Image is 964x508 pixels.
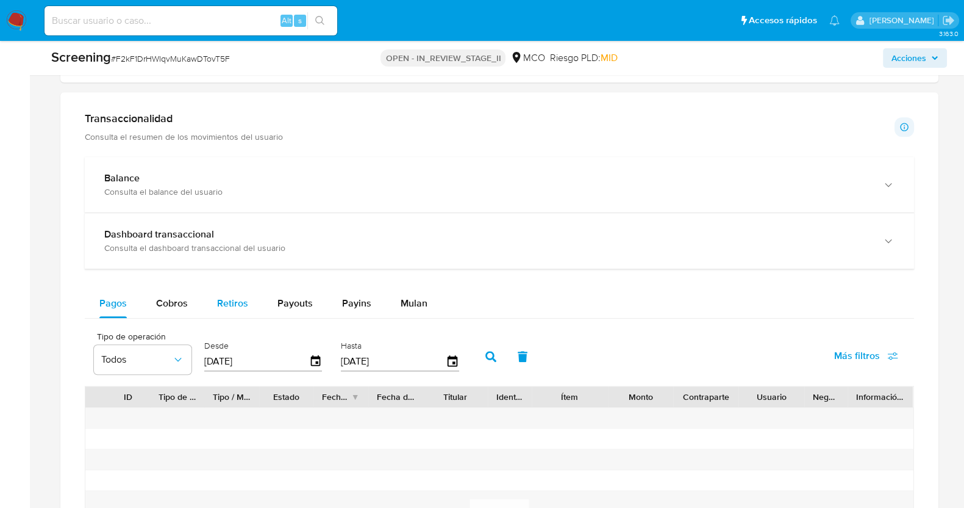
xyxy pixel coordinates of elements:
span: Riesgo PLD: [549,51,617,65]
div: MCO [510,51,544,65]
b: Screening [51,47,111,67]
a: Notificaciones [829,15,840,26]
span: Accesos rápidos [749,14,817,27]
span: 3.163.0 [938,29,958,38]
span: # F2kF1DrHWIqvMuKawDTovT5F [111,53,230,65]
span: s [298,15,302,26]
button: search-icon [307,12,332,29]
span: Alt [282,15,291,26]
button: Acciones [883,48,947,68]
span: Acciones [891,48,926,68]
input: Buscar usuario o caso... [45,13,337,29]
span: MID [600,51,617,65]
a: Salir [942,14,955,27]
p: diana.espejo@mercadolibre.com.co [869,15,938,26]
p: OPEN - IN_REVIEW_STAGE_II [380,49,505,67]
